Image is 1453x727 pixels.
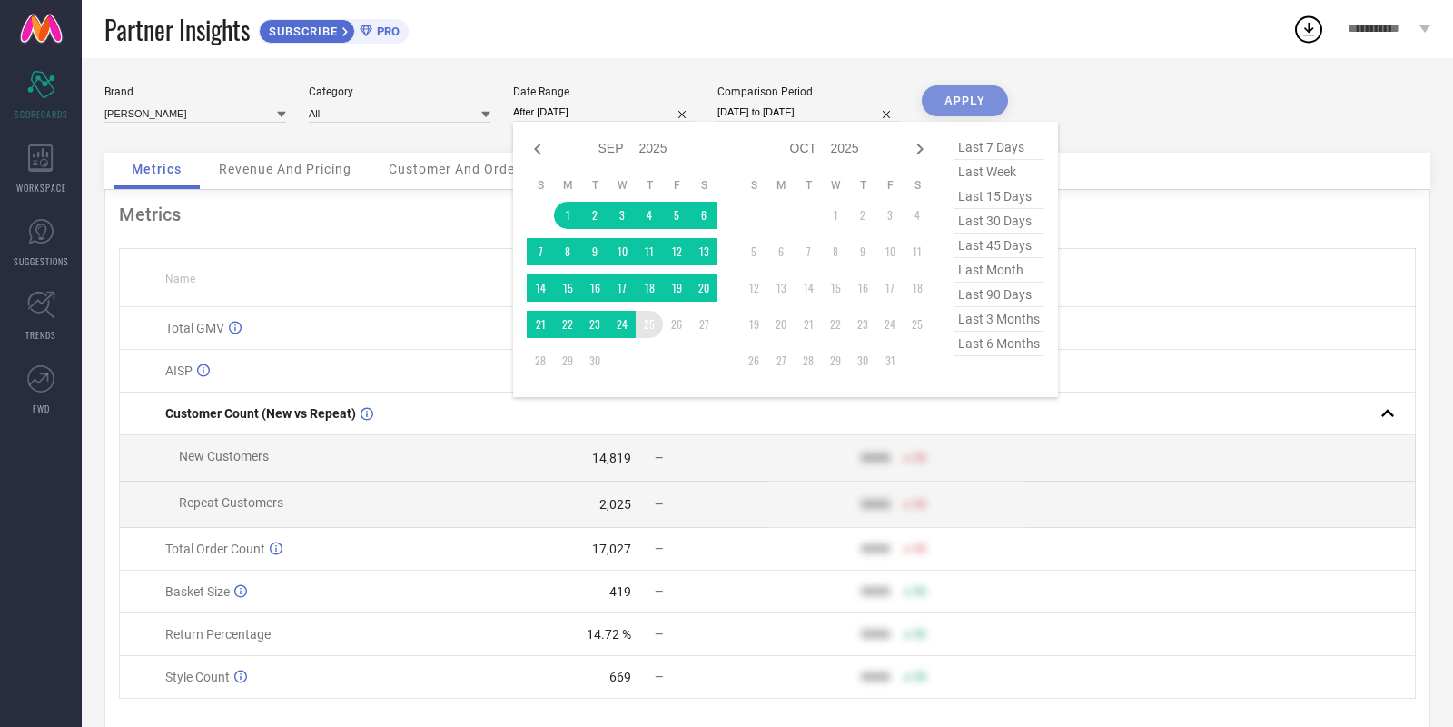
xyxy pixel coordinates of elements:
div: 9999 [861,542,890,556]
span: Customer And Orders [389,162,528,176]
td: Sat Sep 06 2025 [690,202,717,229]
th: Monday [767,178,795,193]
td: Mon Oct 20 2025 [767,311,795,338]
span: — [655,671,663,683]
th: Tuesday [581,178,608,193]
td: Sun Oct 19 2025 [740,311,767,338]
input: Select date range [513,103,695,122]
span: last 6 months [954,332,1044,356]
td: Wed Sep 24 2025 [608,311,636,338]
span: New Customers [179,449,269,463]
td: Tue Sep 30 2025 [581,347,608,374]
th: Saturday [904,178,931,193]
span: Style Count [165,670,230,684]
span: Metrics [132,162,182,176]
a: SUBSCRIBEPRO [259,15,409,44]
span: Revenue And Pricing [219,162,351,176]
div: 14.72 % [587,627,631,642]
td: Sun Sep 07 2025 [527,238,554,265]
th: Saturday [690,178,717,193]
span: last 90 days [954,283,1044,307]
td: Sun Oct 26 2025 [740,347,767,374]
td: Thu Oct 16 2025 [849,274,876,302]
td: Mon Sep 08 2025 [554,238,581,265]
td: Wed Sep 10 2025 [608,238,636,265]
td: Fri Oct 24 2025 [876,311,904,338]
input: Select comparison period [717,103,899,122]
span: Repeat Customers [179,495,283,510]
td: Tue Oct 14 2025 [795,274,822,302]
td: Tue Sep 09 2025 [581,238,608,265]
span: — [655,498,663,511]
td: Fri Sep 12 2025 [663,238,690,265]
td: Sat Sep 13 2025 [690,238,717,265]
th: Monday [554,178,581,193]
span: — [655,628,663,641]
td: Sun Oct 05 2025 [740,238,767,265]
td: Thu Oct 09 2025 [849,238,876,265]
div: Brand [104,85,286,98]
span: last 30 days [954,209,1044,234]
td: Thu Sep 18 2025 [636,274,663,302]
span: Customer Count (New vs Repeat) [165,406,356,421]
td: Wed Sep 03 2025 [608,202,636,229]
td: Sat Sep 20 2025 [690,274,717,302]
div: 419 [609,584,631,599]
td: Mon Sep 15 2025 [554,274,581,302]
td: Fri Sep 19 2025 [663,274,690,302]
span: 50 [914,498,926,511]
td: Mon Oct 06 2025 [767,238,795,265]
div: 669 [609,670,631,684]
span: last 7 days [954,135,1044,160]
div: 9999 [861,627,890,642]
span: Return Percentage [165,627,271,642]
div: 14,819 [592,451,631,465]
div: 9999 [861,497,890,512]
td: Thu Oct 23 2025 [849,311,876,338]
span: — [655,543,663,555]
span: Name [165,273,195,285]
div: 2,025 [599,497,631,512]
td: Tue Oct 07 2025 [795,238,822,265]
span: SCORECARDS [15,107,68,121]
span: Total Order Count [165,542,265,556]
span: Total GMV [165,321,224,335]
span: WORKSPACE [16,181,66,194]
td: Tue Oct 28 2025 [795,347,822,374]
div: 17,027 [592,542,631,556]
th: Tuesday [795,178,822,193]
span: 50 [914,452,926,464]
span: PRO [372,25,400,38]
span: 50 [914,628,926,641]
td: Sat Oct 18 2025 [904,274,931,302]
span: 50 [914,671,926,683]
th: Friday [663,178,690,193]
td: Sat Oct 04 2025 [904,202,931,229]
td: Tue Oct 21 2025 [795,311,822,338]
td: Sun Sep 14 2025 [527,274,554,302]
span: last 45 days [954,234,1044,258]
td: Tue Sep 23 2025 [581,311,608,338]
th: Wednesday [608,178,636,193]
td: Mon Sep 22 2025 [554,311,581,338]
td: Thu Sep 25 2025 [636,311,663,338]
span: last week [954,160,1044,184]
span: — [655,585,663,598]
span: 50 [914,543,926,555]
td: Wed Oct 15 2025 [822,274,849,302]
td: Mon Oct 27 2025 [767,347,795,374]
div: Previous month [527,138,549,160]
td: Sat Sep 27 2025 [690,311,717,338]
td: Fri Sep 05 2025 [663,202,690,229]
span: SUGGESTIONS [14,254,69,268]
span: Basket Size [165,584,230,599]
td: Wed Oct 08 2025 [822,238,849,265]
span: TRENDS [25,328,56,342]
div: Metrics [119,204,1416,225]
td: Wed Oct 22 2025 [822,311,849,338]
div: 9999 [861,670,890,684]
span: FWD [33,402,50,415]
th: Thursday [636,178,663,193]
th: Sunday [740,178,767,193]
td: Thu Oct 30 2025 [849,347,876,374]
